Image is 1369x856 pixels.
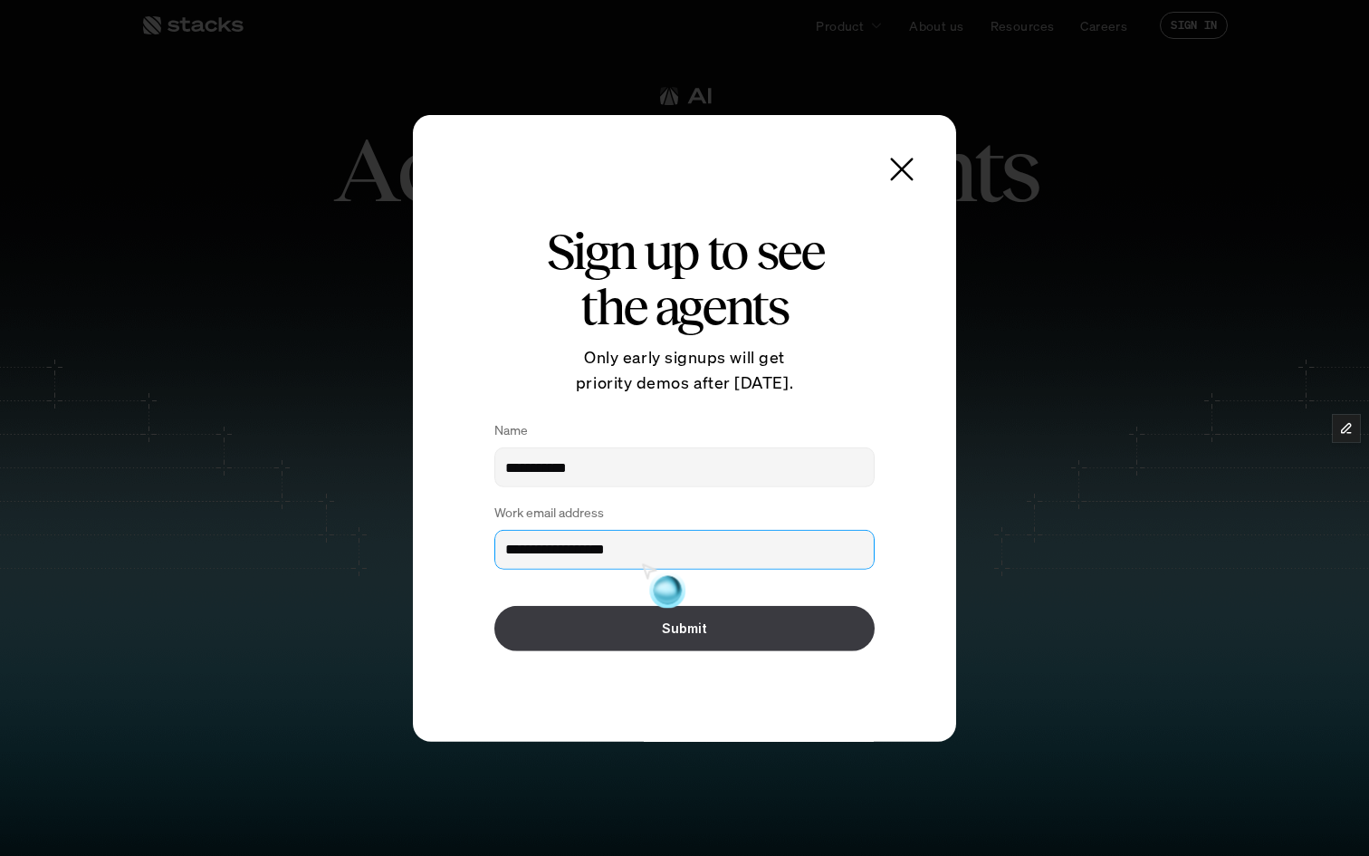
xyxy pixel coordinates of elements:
p: Work email address [494,505,604,521]
h2: Sign up to see the agents [476,223,893,334]
button: Submit [494,606,875,651]
p: Submit [662,620,707,636]
p: Name [494,423,528,438]
input: Work email address [494,530,875,570]
input: Name [494,447,875,487]
button: Edit Framer Content [1333,415,1360,442]
p: Only early signups will get priority demos after [DATE]. [476,344,893,397]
